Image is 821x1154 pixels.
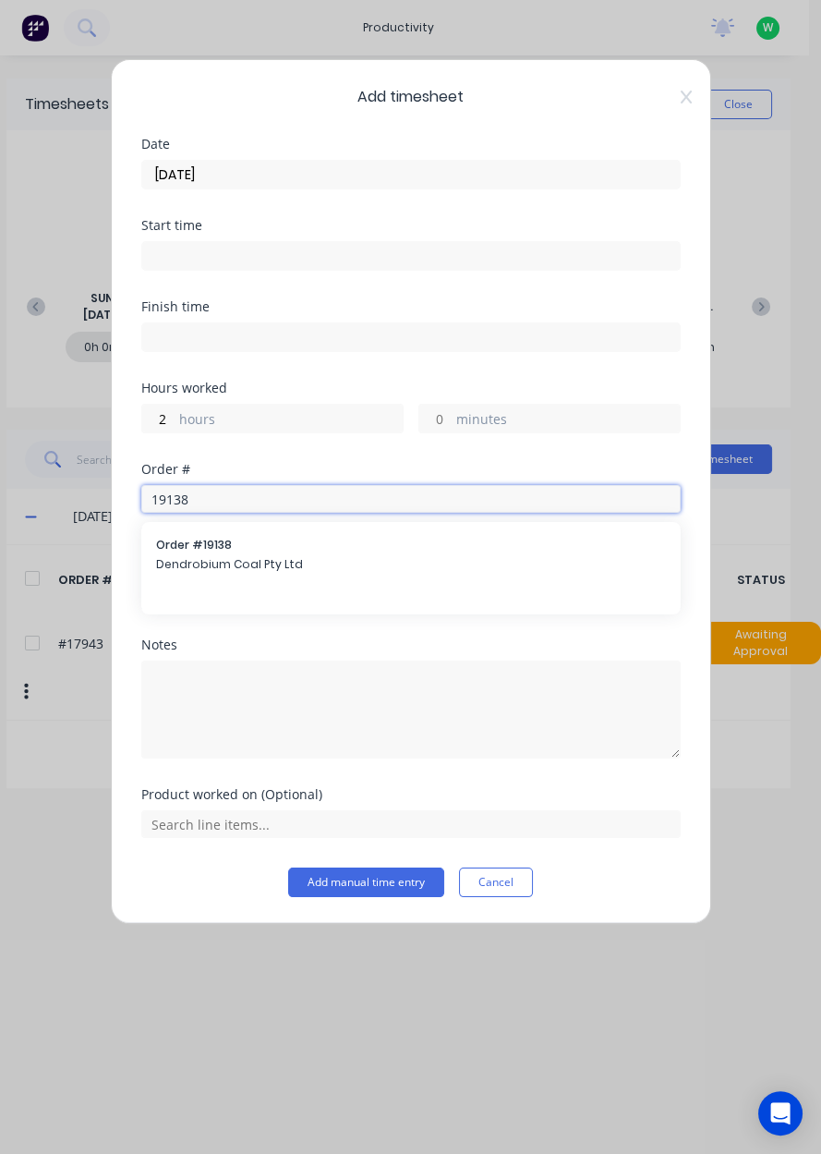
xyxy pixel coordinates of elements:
[758,1091,803,1136] div: Open Intercom Messenger
[141,219,681,232] div: Start time
[141,638,681,651] div: Notes
[156,556,666,573] span: Dendrobium Coal Pty Ltd
[141,86,681,108] span: Add timesheet
[456,409,680,432] label: minutes
[141,463,681,476] div: Order #
[142,405,175,432] input: 0
[141,138,681,151] div: Date
[179,409,403,432] label: hours
[288,868,444,897] button: Add manual time entry
[459,868,533,897] button: Cancel
[141,788,681,801] div: Product worked on (Optional)
[141,485,681,513] input: Search order number...
[156,537,666,553] span: Order # 19138
[141,382,681,395] div: Hours worked
[141,810,681,838] input: Search line items...
[141,300,681,313] div: Finish time
[419,405,452,432] input: 0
